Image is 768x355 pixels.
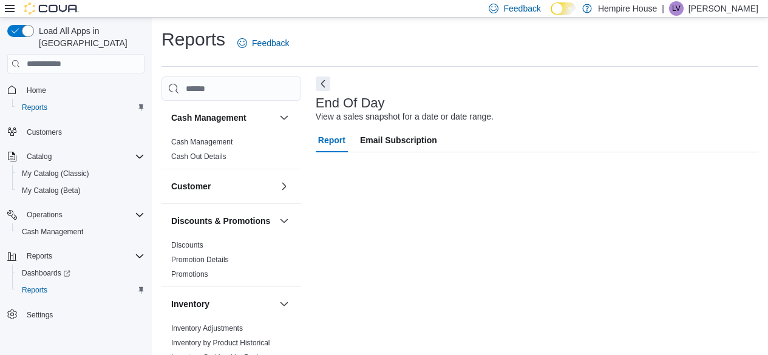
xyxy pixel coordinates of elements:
[252,37,289,49] span: Feedback
[24,2,79,15] img: Cova
[316,76,330,91] button: Next
[672,1,681,16] span: LV
[12,265,149,282] a: Dashboards
[17,266,144,280] span: Dashboards
[34,25,144,49] span: Load All Apps in [GEOGRAPHIC_DATA]
[171,270,208,279] a: Promotions
[12,165,149,182] button: My Catalog (Classic)
[161,135,301,169] div: Cash Management
[17,100,144,115] span: Reports
[171,138,233,146] a: Cash Management
[171,255,229,264] a: Promotion Details
[17,100,52,115] a: Reports
[22,268,70,278] span: Dashboards
[22,249,144,263] span: Reports
[17,225,144,239] span: Cash Management
[171,324,243,333] a: Inventory Adjustments
[2,81,149,98] button: Home
[277,214,291,228] button: Discounts & Promotions
[662,1,664,16] p: |
[22,83,51,98] a: Home
[27,127,62,137] span: Customers
[22,125,67,140] a: Customers
[277,179,291,194] button: Customer
[277,297,291,311] button: Inventory
[171,241,203,249] a: Discounts
[598,1,657,16] p: Hempire House
[27,251,52,261] span: Reports
[22,249,57,263] button: Reports
[171,298,274,310] button: Inventory
[233,31,294,55] a: Feedback
[22,124,144,140] span: Customers
[669,1,684,16] div: Lukas Vanwart
[171,298,209,310] h3: Inventory
[551,2,576,15] input: Dark Mode
[22,285,47,295] span: Reports
[2,148,149,165] button: Catalog
[171,215,274,227] button: Discounts & Promotions
[171,240,203,250] span: Discounts
[27,210,63,220] span: Operations
[22,149,144,164] span: Catalog
[2,206,149,223] button: Operations
[171,180,274,192] button: Customer
[7,76,144,355] nav: Complex example
[22,227,83,237] span: Cash Management
[12,223,149,240] button: Cash Management
[316,110,494,123] div: View a sales snapshot for a date or date range.
[277,110,291,125] button: Cash Management
[27,86,46,95] span: Home
[503,2,540,15] span: Feedback
[22,82,144,97] span: Home
[171,339,270,347] a: Inventory by Product Historical
[17,225,88,239] a: Cash Management
[12,182,149,199] button: My Catalog (Beta)
[171,112,274,124] button: Cash Management
[360,128,437,152] span: Email Subscription
[17,183,86,198] a: My Catalog (Beta)
[161,27,225,52] h1: Reports
[171,112,246,124] h3: Cash Management
[22,169,89,178] span: My Catalog (Classic)
[171,180,211,192] h3: Customer
[22,208,67,222] button: Operations
[22,103,47,112] span: Reports
[171,255,229,265] span: Promotion Details
[22,186,81,195] span: My Catalog (Beta)
[22,307,144,322] span: Settings
[161,238,301,286] div: Discounts & Promotions
[17,283,52,297] a: Reports
[22,149,56,164] button: Catalog
[17,166,144,181] span: My Catalog (Classic)
[171,338,270,348] span: Inventory by Product Historical
[171,215,270,227] h3: Discounts & Promotions
[12,99,149,116] button: Reports
[318,128,345,152] span: Report
[27,310,53,320] span: Settings
[171,152,226,161] span: Cash Out Details
[22,308,58,322] a: Settings
[17,183,144,198] span: My Catalog (Beta)
[17,283,144,297] span: Reports
[2,123,149,141] button: Customers
[171,137,233,147] span: Cash Management
[22,208,144,222] span: Operations
[316,96,385,110] h3: End Of Day
[17,166,94,181] a: My Catalog (Classic)
[171,152,226,161] a: Cash Out Details
[17,266,75,280] a: Dashboards
[12,282,149,299] button: Reports
[2,306,149,323] button: Settings
[688,1,758,16] p: [PERSON_NAME]
[27,152,52,161] span: Catalog
[2,248,149,265] button: Reports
